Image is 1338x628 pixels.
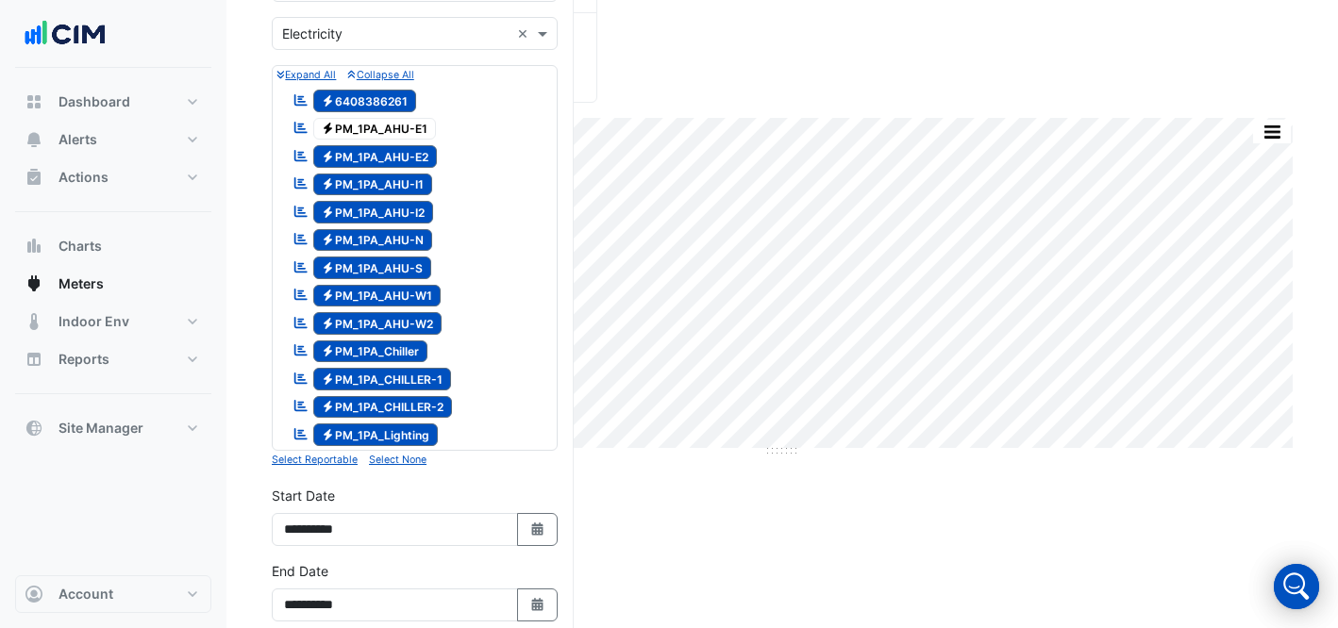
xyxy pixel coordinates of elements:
[369,451,426,468] button: Select None
[25,130,43,149] app-icon: Alerts
[313,145,438,168] span: PM_1PA_AHU-E2
[59,312,129,331] span: Indoor Env
[321,400,335,414] fa-icon: Electricity
[59,168,109,187] span: Actions
[59,274,104,293] span: Meters
[313,423,439,446] span: PM_1PA_Lighting
[15,303,211,340] button: Indoor Env
[25,92,43,111] app-icon: Dashboard
[313,396,453,419] span: PM_1PA_CHILLER-2
[15,158,211,196] button: Actions
[313,201,434,223] span: PM_1PA_AHU-I2
[272,454,358,466] small: Select Reportable
[25,419,43,438] app-icon: Site Manager
[59,237,102,256] span: Charts
[25,350,43,369] app-icon: Reports
[276,66,336,83] button: Expand All
[529,521,546,537] fa-icon: Select Date
[313,90,417,112] span: 6408386261
[321,427,335,441] fa-icon: Electricity
[321,177,335,191] fa-icon: Electricity
[321,122,335,136] fa-icon: Electricity
[293,231,309,247] fa-icon: Reportable
[15,227,211,265] button: Charts
[321,205,335,219] fa-icon: Electricity
[321,344,335,358] fa-icon: Electricity
[293,258,309,274] fa-icon: Reportable
[59,350,109,369] span: Reports
[321,233,335,247] fa-icon: Electricity
[313,312,443,335] span: PM_1PA_AHU-W2
[23,15,108,53] img: Company Logo
[293,147,309,163] fa-icon: Reportable
[15,121,211,158] button: Alerts
[369,454,426,466] small: Select None
[15,340,211,378] button: Reports
[293,425,309,441] fa-icon: Reportable
[25,168,43,187] app-icon: Actions
[293,175,309,191] fa-icon: Reportable
[347,69,413,81] small: Collapse All
[517,24,533,43] span: Clear
[293,342,309,358] fa-icon: Reportable
[321,316,335,330] fa-icon: Electricity
[272,486,335,505] label: Start Date
[321,372,335,386] fa-icon: Electricity
[272,451,358,468] button: Select Reportable
[25,274,43,293] app-icon: Meters
[293,314,309,330] fa-icon: Reportable
[1274,564,1319,609] div: Open Intercom Messenger
[321,149,335,163] fa-icon: Electricity
[293,120,309,136] fa-icon: Reportable
[313,368,452,390] span: PM_1PA_CHILLER-1
[25,237,43,256] app-icon: Charts
[59,92,130,111] span: Dashboard
[321,289,335,303] fa-icon: Electricity
[293,287,309,303] fa-icon: Reportable
[59,130,97,149] span: Alerts
[15,265,211,303] button: Meters
[313,174,433,196] span: PM_1PA_AHU-I1
[293,398,309,414] fa-icon: Reportable
[321,93,335,107] fa-icon: Electricity
[15,83,211,121] button: Dashboard
[59,585,113,603] span: Account
[347,66,413,83] button: Collapse All
[15,575,211,613] button: Account
[59,419,143,438] span: Site Manager
[1253,120,1291,143] button: More Options
[321,260,335,274] fa-icon: Electricity
[272,561,328,581] label: End Date
[293,91,309,107] fa-icon: Reportable
[293,370,309,386] fa-icon: Reportable
[313,340,428,363] span: PM_1PA_Chiller
[313,285,442,307] span: PM_1PA_AHU-W1
[293,203,309,219] fa-icon: Reportable
[313,229,433,252] span: PM_1PA_AHU-N
[529,597,546,613] fa-icon: Select Date
[313,256,432,279] span: PM_1PA_AHU-S
[276,69,336,81] small: Expand All
[313,118,437,140] span: PM_1PA_AHU-E1
[15,409,211,447] button: Site Manager
[25,312,43,331] app-icon: Indoor Env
